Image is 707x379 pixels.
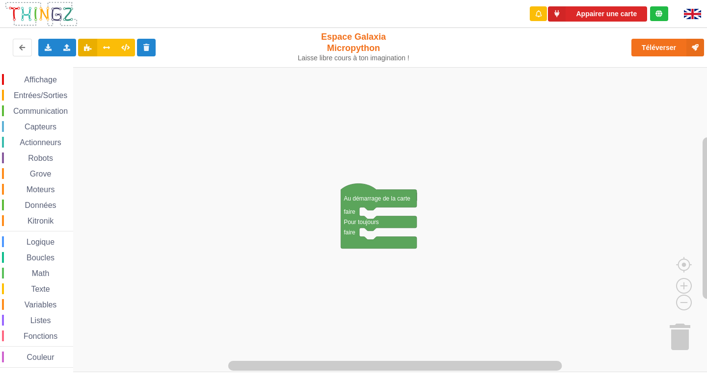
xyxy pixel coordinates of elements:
span: Entrées/Sorties [12,91,69,100]
span: Données [24,201,58,209]
span: Logique [25,238,56,246]
text: faire [344,208,355,215]
span: Math [30,269,51,278]
span: Fonctions [22,332,59,340]
span: Moteurs [25,185,56,194]
span: Listes [29,316,53,325]
span: Actionneurs [18,138,63,147]
text: Au démarrage de la carte [344,195,410,202]
text: faire [344,229,355,236]
span: Communication [12,107,69,115]
span: Robots [27,154,54,162]
div: Tu es connecté au serveur de création de Thingz [650,6,668,21]
span: Couleur [26,353,56,361]
span: Grove [28,170,53,178]
div: Espace Galaxia Micropython [294,31,414,62]
span: Variables [23,301,58,309]
img: thingz_logo.png [4,1,78,27]
img: gb.png [684,9,701,19]
button: Téléverser [631,39,704,56]
button: Appairer une carte [548,6,647,22]
span: Kitronik [26,217,55,225]
span: Texte [29,285,51,293]
div: Laisse libre cours à ton imagination ! [294,54,414,62]
span: Affichage [23,76,58,84]
span: Boucles [25,253,56,262]
span: Capteurs [23,123,58,131]
text: Pour toujours [344,219,379,226]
